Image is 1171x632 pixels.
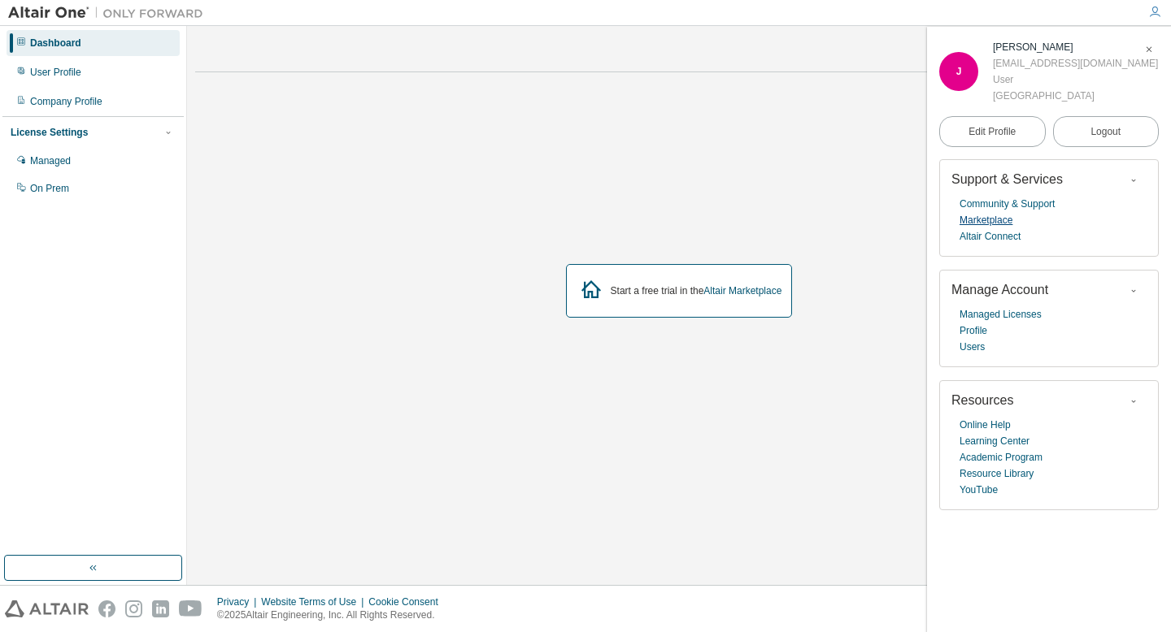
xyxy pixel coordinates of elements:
span: Logout [1090,123,1121,140]
div: Company Profile [30,95,102,108]
img: linkedin.svg [152,600,169,617]
a: Online Help [960,417,1011,433]
div: On Prem [30,182,69,195]
div: Managed [30,154,71,167]
img: altair_logo.svg [5,600,89,617]
a: Altair Connect [960,228,1021,245]
a: Resource Library [960,465,1034,482]
span: Edit Profile [969,125,1016,138]
div: [GEOGRAPHIC_DATA] [993,88,1158,104]
div: Jitendra Sai Kota [993,39,1158,55]
div: Start a free trial in the [611,284,782,297]
span: Support & Services [951,172,1063,186]
span: Manage Account [951,283,1048,297]
a: Academic Program [960,449,1043,465]
button: Logout [1053,116,1160,147]
img: instagram.svg [125,600,142,617]
div: User [993,71,1158,88]
img: facebook.svg [98,600,115,617]
img: Altair One [8,5,211,21]
a: Learning Center [960,433,1030,449]
div: Cookie Consent [368,595,447,608]
span: J [956,66,962,77]
a: Managed Licenses [960,306,1042,322]
div: License Settings [11,126,88,139]
a: YouTube [960,482,998,498]
img: youtube.svg [179,600,202,617]
a: Community & Support [960,196,1055,212]
div: Website Terms of Use [261,595,368,608]
a: Marketplace [960,212,1012,228]
a: Altair Marketplace [703,285,781,297]
p: © 2025 Altair Engineering, Inc. All Rights Reserved. [217,608,448,622]
div: Privacy [217,595,261,608]
div: Dashboard [30,37,81,50]
a: Edit Profile [939,116,1046,147]
a: Users [960,339,985,355]
div: User Profile [30,66,81,79]
div: [EMAIL_ADDRESS][DOMAIN_NAME] [993,55,1158,71]
a: Profile [960,322,987,339]
span: Resources [951,393,1013,407]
